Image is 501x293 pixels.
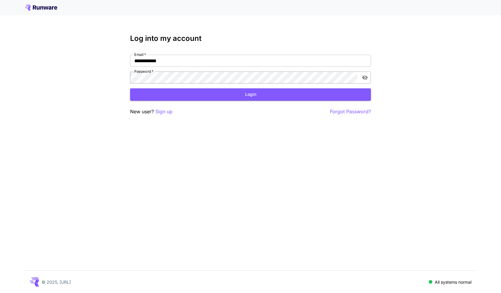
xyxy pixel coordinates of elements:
[134,52,146,57] label: Email
[130,34,371,43] h3: Log into my account
[130,88,371,101] button: Login
[435,279,471,285] p: All systems normal
[155,108,173,115] button: Sign up
[42,279,71,285] p: © 2025, [URL]
[359,72,370,83] button: toggle password visibility
[130,108,173,115] p: New user?
[330,108,371,115] button: Forgot Password?
[134,69,154,74] label: Password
